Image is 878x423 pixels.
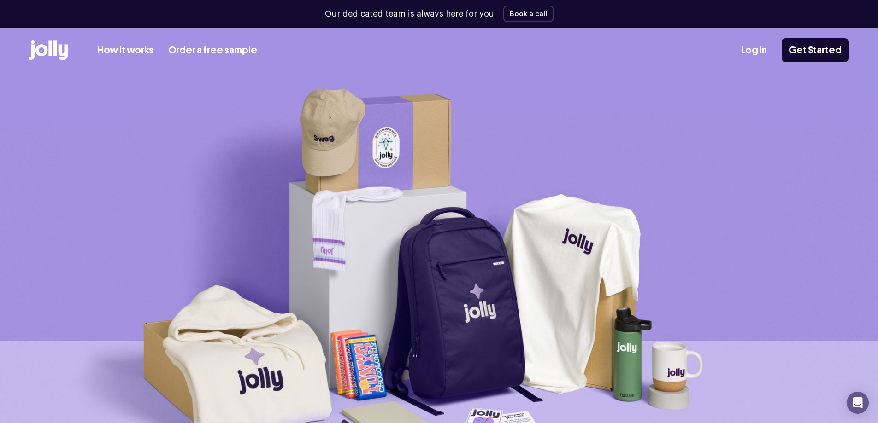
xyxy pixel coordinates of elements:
[741,43,767,58] a: Log In
[97,43,153,58] a: How it works
[503,6,554,22] button: Book a call
[847,392,869,414] div: Open Intercom Messenger
[168,43,257,58] a: Order a free sample
[325,8,494,20] p: Our dedicated team is always here for you
[782,38,849,62] a: Get Started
